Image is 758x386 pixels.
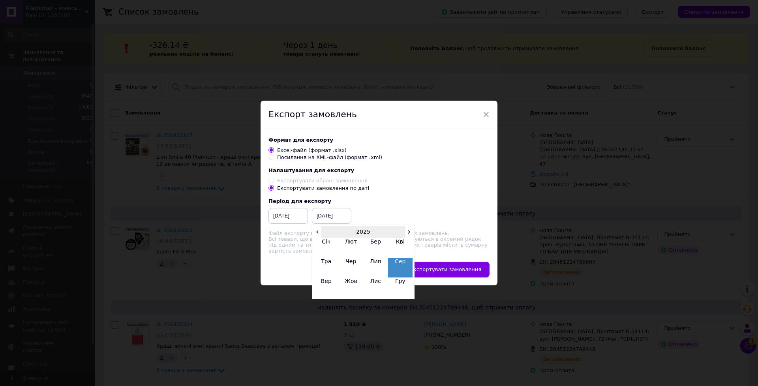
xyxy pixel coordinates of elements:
span: × [482,108,490,121]
div: Налаштування для експорту [268,167,490,173]
span: › [405,226,413,238]
td: Тра [314,258,339,277]
div: Експортувати обрані замовлення [277,177,368,184]
div: Всі товари, що входять в одне замовлення, вивантажуються в окремий рядок під одним та тим же номе... [268,230,490,254]
td: Січ [314,238,339,258]
div: Експортувати замовлення по даті [277,185,369,192]
td: Лип [363,258,388,277]
td: Сер [388,258,413,277]
div: Посилання на XML-файл (формат .xml) [277,154,382,161]
td: Жов [339,277,364,297]
th: 2025 [321,226,405,238]
td: Вер [314,277,339,297]
button: Експортувати замовлення [402,262,490,277]
span: ‹ [314,226,321,238]
div: Формат для експорту [268,137,490,143]
div: Excel-файл (формат .xlsx) [277,147,347,154]
span: Експортувати замовлення [410,266,481,272]
td: Лют [339,238,364,258]
td: Лис [363,277,388,297]
div: Період для експорту [268,198,490,204]
div: Експорт замовлень [261,101,497,129]
td: Кві [388,238,413,258]
td: Гру [388,277,413,297]
div: Файл експорту містить повну інформацію щодо ваших замовлень. [268,230,490,236]
td: Бер [363,238,388,258]
td: Чер [339,258,364,277]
